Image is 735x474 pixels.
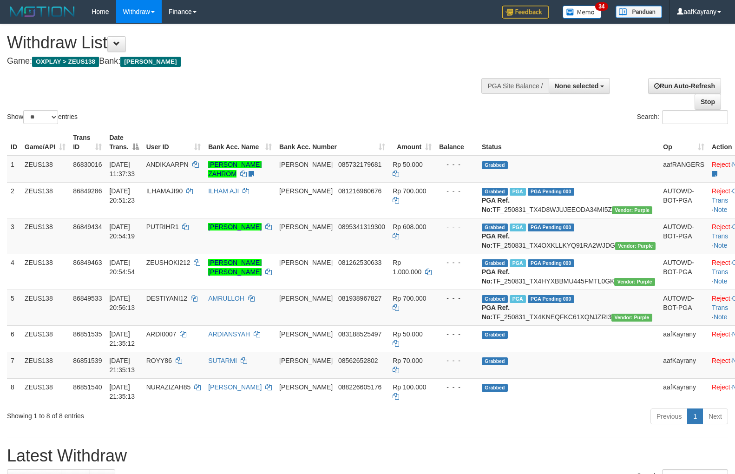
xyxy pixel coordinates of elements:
td: aafKayrany [659,325,708,352]
span: [DATE] 20:54:54 [109,259,135,276]
td: TF_250831_TX4HYXBBMU445FMTL0GK [478,254,659,290]
span: Vendor URL: https://trx4.1velocity.biz [611,314,652,322]
span: ARDI0007 [146,330,177,338]
span: ANDIKAARPN [146,161,189,168]
div: - - - [439,382,474,392]
b: PGA Ref. No: [482,304,510,321]
span: Vendor URL: https://trx4.1velocity.biz [614,278,655,286]
span: Copy 085732179681 to clipboard [338,161,381,168]
th: Bank Acc. Number: activate to sort column ascending [276,129,389,156]
button: None selected [549,78,610,94]
input: Search: [662,110,728,124]
a: Reject [712,187,730,195]
div: - - - [439,258,474,267]
span: Grabbed [482,259,508,267]
a: Note [714,277,728,285]
th: Op: activate to sort column ascending [659,129,708,156]
span: Copy 081216960676 to clipboard [338,187,381,195]
div: Showing 1 to 8 of 8 entries [7,408,299,421]
span: [PERSON_NAME] [279,295,333,302]
span: Rp 50.000 [393,161,423,168]
a: SUTARMI [208,357,237,364]
td: AUTOWD-BOT-PGA [659,218,708,254]
td: 8 [7,378,21,405]
td: ZEUS138 [21,325,69,352]
td: ZEUS138 [21,290,69,325]
td: TF_250831_TX4OXKLLKYQ91RA2WJDG [478,218,659,254]
td: ZEUS138 [21,254,69,290]
td: aafRANGERS [659,156,708,183]
span: [DATE] 20:54:19 [109,223,135,240]
span: Rp 700.000 [393,187,426,195]
span: [PERSON_NAME] [120,57,180,67]
b: PGA Ref. No: [482,268,510,285]
span: Marked by aafRornrotha [510,295,526,303]
span: [DATE] 20:56:13 [109,295,135,311]
span: Rp 700.000 [393,295,426,302]
a: Note [714,242,728,249]
b: PGA Ref. No: [482,197,510,213]
a: ILHAM AJI [208,187,239,195]
a: Reject [712,259,730,266]
a: Next [702,408,728,424]
th: ID [7,129,21,156]
img: panduan.png [616,6,662,18]
td: AUTOWD-BOT-PGA [659,254,708,290]
div: - - - [439,329,474,339]
th: User ID: activate to sort column ascending [143,129,204,156]
th: Bank Acc. Name: activate to sort column ascending [204,129,276,156]
span: Rp 100.000 [393,383,426,391]
span: [DATE] 21:35:13 [109,383,135,400]
span: Rp 608.000 [393,223,426,230]
td: AUTOWD-BOT-PGA [659,182,708,218]
span: [PERSON_NAME] [279,383,333,391]
span: 86849463 [73,259,102,266]
span: 34 [595,2,608,11]
span: PGA Pending [528,259,574,267]
span: Rp 50.000 [393,330,423,338]
span: Vendor URL: https://trx4.1velocity.biz [612,206,652,214]
span: Grabbed [482,224,508,231]
th: Game/API: activate to sort column ascending [21,129,69,156]
span: ZEUSHOKI212 [146,259,190,266]
td: 5 [7,290,21,325]
span: OXPLAY > ZEUS138 [32,57,99,67]
span: [DATE] 21:35:12 [109,330,135,347]
th: Status [478,129,659,156]
a: [PERSON_NAME] [208,383,262,391]
span: 86851535 [73,330,102,338]
td: ZEUS138 [21,218,69,254]
img: Button%20Memo.svg [563,6,602,19]
h4: Game: Bank: [7,57,481,66]
img: Feedback.jpg [502,6,549,19]
div: - - - [439,186,474,196]
a: Stop [695,94,721,110]
a: [PERSON_NAME] [PERSON_NAME] [208,259,262,276]
a: Previous [650,408,688,424]
b: PGA Ref. No: [482,232,510,249]
span: [PERSON_NAME] [279,161,333,168]
span: Marked by aafRornrotha [510,224,526,231]
div: - - - [439,160,474,169]
span: Copy 088226605176 to clipboard [338,383,381,391]
span: Rp 70.000 [393,357,423,364]
a: Reject [712,161,730,168]
span: None selected [555,82,599,90]
span: PUTRIHR1 [146,223,179,230]
a: Run Auto-Refresh [648,78,721,94]
span: 86849286 [73,187,102,195]
td: aafKayrany [659,378,708,405]
span: NURAZIZAH85 [146,383,191,391]
td: ZEUS138 [21,352,69,378]
span: Grabbed [482,357,508,365]
span: Grabbed [482,384,508,392]
span: Rp 1.000.000 [393,259,421,276]
span: Marked by aafRornrotha [510,188,526,196]
div: - - - [439,294,474,303]
span: 86851539 [73,357,102,364]
a: Note [714,313,728,321]
span: PGA Pending [528,295,574,303]
td: TF_250831_TX4D8WJUJEEODA34MI5Z [478,182,659,218]
td: ZEUS138 [21,156,69,183]
span: Marked by aafRornrotha [510,259,526,267]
